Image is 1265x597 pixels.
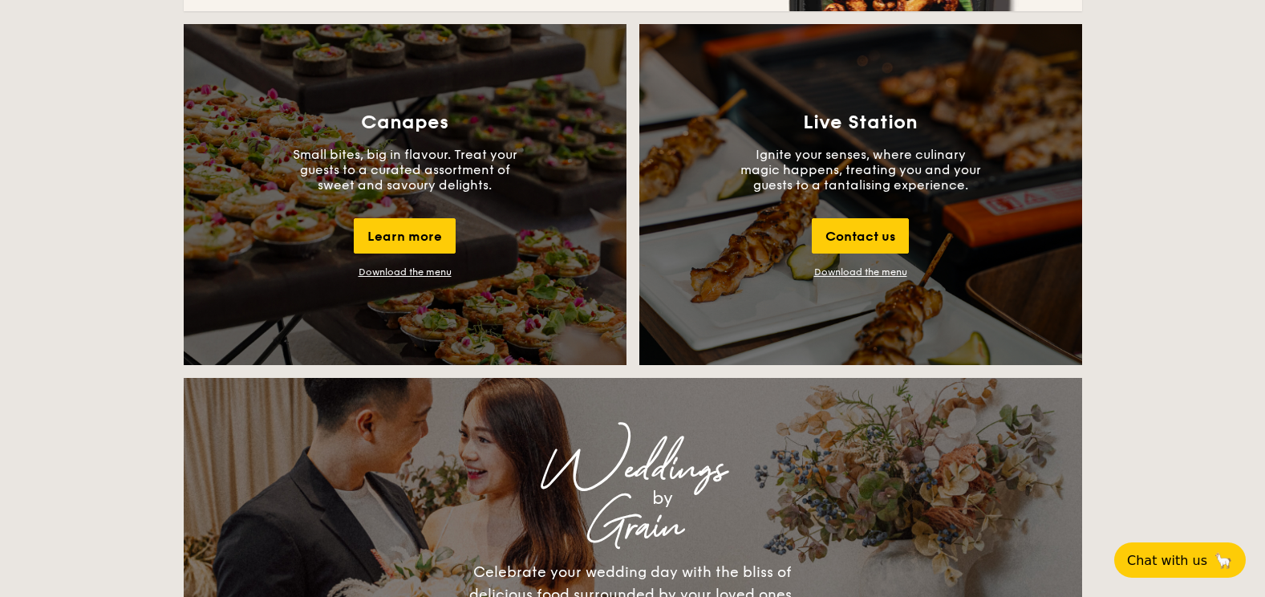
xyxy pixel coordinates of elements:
[361,112,448,134] h3: Canapes
[359,266,452,278] div: Download the menu
[285,147,525,193] p: Small bites, big in flavour. Treat your guests to a curated assortment of sweet and savoury delig...
[325,513,941,542] div: Grain
[354,218,456,254] div: Learn more
[325,455,941,484] div: Weddings
[1214,551,1233,570] span: 🦙
[740,147,981,193] p: Ignite your senses, where culinary magic happens, treating you and your guests to a tantalising e...
[814,266,907,278] a: Download the menu
[812,218,909,254] div: Contact us
[1127,553,1207,568] span: Chat with us
[1114,542,1246,578] button: Chat with us🦙
[384,484,941,513] div: by
[803,112,918,134] h3: Live Station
